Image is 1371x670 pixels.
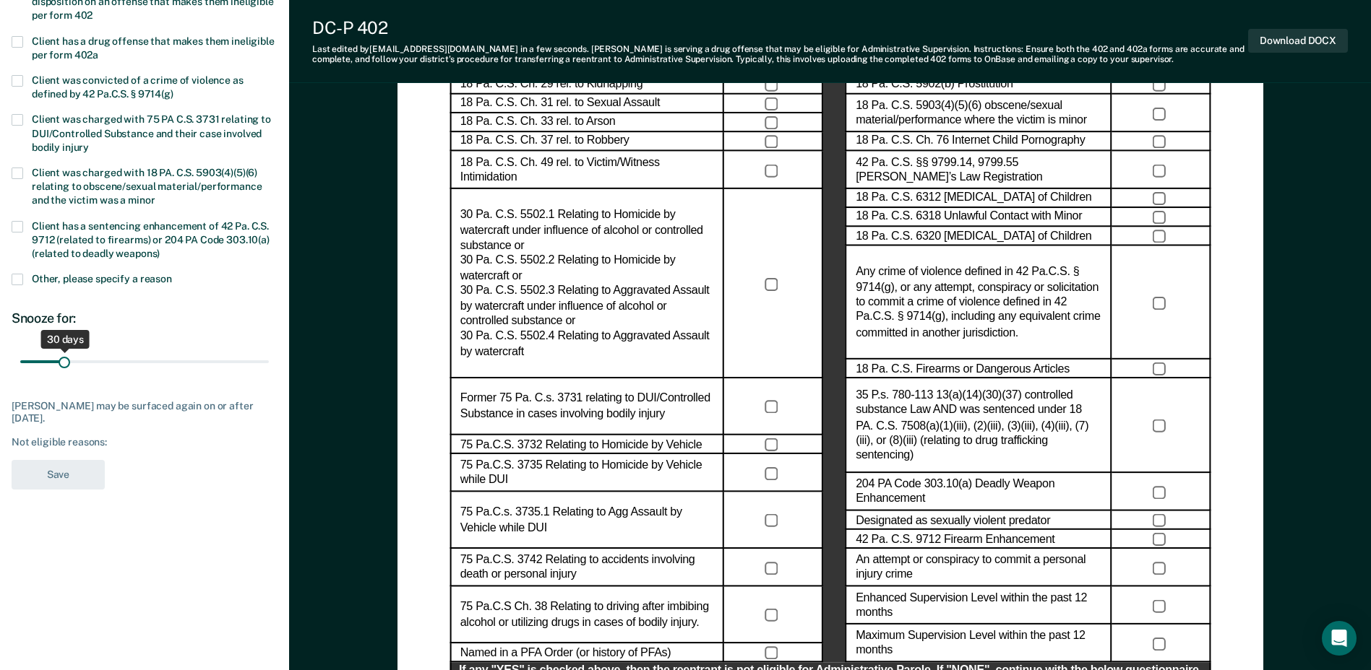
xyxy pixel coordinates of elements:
label: 18 Pa. C.S. Ch. 37 rel. to Robbery [460,134,629,149]
button: Save [12,460,105,490]
label: 42 Pa. C.S. §§ 9799.14, 9799.55 [PERSON_NAME]’s Law Registration [856,155,1101,186]
label: 18 Pa. C.S. Ch. 33 rel. to Arson [460,115,615,130]
label: 30 Pa. C.S. 5502.1 Relating to Homicide by watercraft under influence of alcohol or controlled su... [460,208,713,360]
span: Client has a sentencing enhancement of 42 Pa. C.S. 9712 (related to firearms) or 204 PA Code 303.... [32,220,270,259]
div: Open Intercom Messenger [1322,621,1357,656]
label: 75 Pa.C.S. 3732 Relating to Homicide by Vehicle [460,437,702,452]
div: DC-P 402 [312,17,1248,38]
span: Client has a drug offense that makes them ineligible per form 402a [32,35,275,61]
label: Maximum Supervision Level within the past 12 months [856,628,1101,658]
label: Named in a PFA Order (or history of PFAs) [460,645,671,661]
label: 18 Pa. C.S. 5902(b) Prostitution [856,77,1013,92]
label: 18 Pa. C.S. Firearms or Dangerous Articles [856,362,1070,377]
label: 75 Pa.C.S. 3742 Relating to accidents involving death or personal injury [460,552,713,583]
label: 18 Pa. C.S. 6318 Unlawful Contact with Minor [856,210,1082,225]
label: 42 Pa. C.S. 9712 Firearm Enhancement [856,532,1054,547]
label: 75 Pa.C.s. 3735.1 Relating to Agg Assault by Vehicle while DUI [460,505,713,536]
span: Client was convicted of a crime of violence as defined by 42 Pa.C.S. § 9714(g) [32,74,244,100]
label: 75 Pa.C.S. 3735 Relating to Homicide by Vehicle while DUI [460,458,713,488]
div: 30 days [41,330,90,349]
button: Download DOCX [1248,29,1348,53]
label: Designated as sexually violent predator [856,513,1050,528]
div: Snooze for: [12,310,278,326]
div: [PERSON_NAME] may be surfaced again on or after [DATE]. [12,400,278,425]
label: 18 Pa. C.S. 6320 [MEDICAL_DATA] of Children [856,229,1091,244]
span: Client was charged with 75 PA C.S. 3731 relating to DUI/Controlled Substance and their case invol... [32,113,271,152]
div: Last edited by [EMAIL_ADDRESS][DOMAIN_NAME] . [PERSON_NAME] is serving a drug offense that may be... [312,44,1248,65]
label: An attempt or conspiracy to commit a personal injury crime [856,552,1101,583]
div: Not eligible reasons: [12,436,278,448]
label: 18 Pa. C.S. Ch. 76 Internet Child Pornography [856,134,1085,149]
label: 204 PA Code 303.10(a) Deadly Weapon Enhancement [856,477,1101,508]
span: in a few seconds [520,44,587,54]
label: 18 Pa. C.S. Ch. 31 rel. to Sexual Assault [460,96,659,111]
span: Other, please specify a reason [32,273,172,284]
label: Any crime of violence defined in 42 Pa.C.S. § 9714(g), or any attempt, conspiracy or solicitation... [856,265,1101,341]
label: 18 Pa. C.S. 5903(4)(5)(6) obscene/sexual material/performance where the victim is minor [856,98,1101,129]
label: 18 Pa. C.S. 6312 [MEDICAL_DATA] of Children [856,191,1091,206]
label: 75 Pa.C.S Ch. 38 Relating to driving after imbibing alcohol or utilizing drugs in cases of bodily... [460,600,713,630]
label: Enhanced Supervision Level within the past 12 months [856,591,1101,621]
label: 35 P.s. 780-113 13(a)(14)(30)(37) controlled substance Law AND was sentenced under 18 PA. C.S. 75... [856,388,1101,464]
label: 18 Pa. C.S. Ch. 49 rel. to Victim/Witness Intimidation [460,155,713,186]
span: Client was charged with 18 PA. C.S. 5903(4)(5)(6) relating to obscene/sexual material/performance... [32,167,262,206]
label: Former 75 Pa. C.s. 3731 relating to DUI/Controlled Substance in cases involving bodily injury [460,391,713,422]
label: 18 Pa. C.S. Ch. 29 rel. to Kidnapping [460,77,642,92]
